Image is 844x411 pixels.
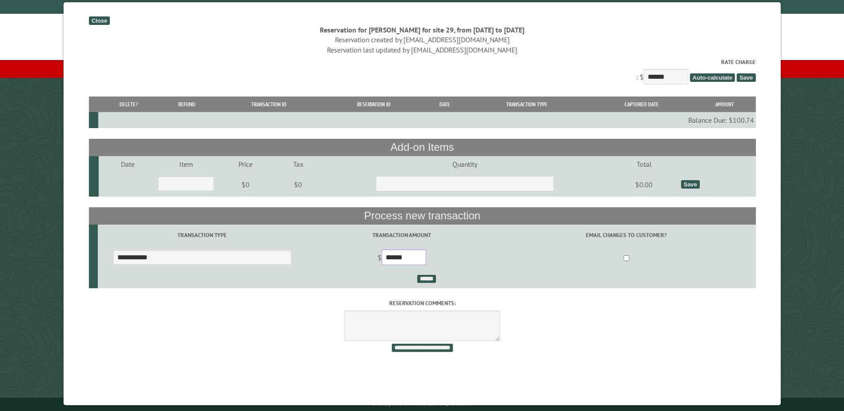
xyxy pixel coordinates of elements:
th: Refund [158,97,215,112]
div: Reservation last updated by [EMAIL_ADDRESS][DOMAIN_NAME] [89,45,755,55]
div: Save [681,180,699,189]
th: Date [425,97,464,112]
div: Reservation for [PERSON_NAME] for site 29, from [DATE] to [DATE] [89,25,755,35]
th: Transaction Type [464,97,589,112]
td: Date [99,156,157,172]
div: Reservation created by [EMAIL_ADDRESS][DOMAIN_NAME] [89,35,755,44]
td: $0 [275,172,321,197]
td: $ [307,246,497,271]
div: Close [89,16,109,25]
th: Transaction ID [215,97,322,112]
label: Transaction Type [99,231,305,239]
small: © Campground Commander LLC. All rights reserved. [372,401,472,407]
td: $0.00 [609,172,679,197]
span: Auto-calculate [690,73,735,82]
label: Rate Charge [89,58,755,66]
th: Add-on Items [89,139,755,156]
td: Price [215,156,275,172]
td: Balance Due: $100.74 [98,112,755,128]
th: Process new transaction [89,207,755,224]
span: Save [736,73,755,82]
label: Transaction Amount [308,231,495,239]
label: Reservation comments: [89,299,755,307]
th: Captured Date [589,97,694,112]
td: Item [157,156,215,172]
td: $0 [215,172,275,197]
th: Reservation ID [323,97,425,112]
td: Tax [275,156,321,172]
div: : $ [89,58,755,87]
td: Quantity [321,156,609,172]
th: Delete? [98,97,159,112]
label: Email changes to customer? [498,231,754,239]
th: Amount [694,97,755,112]
td: Total [609,156,679,172]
